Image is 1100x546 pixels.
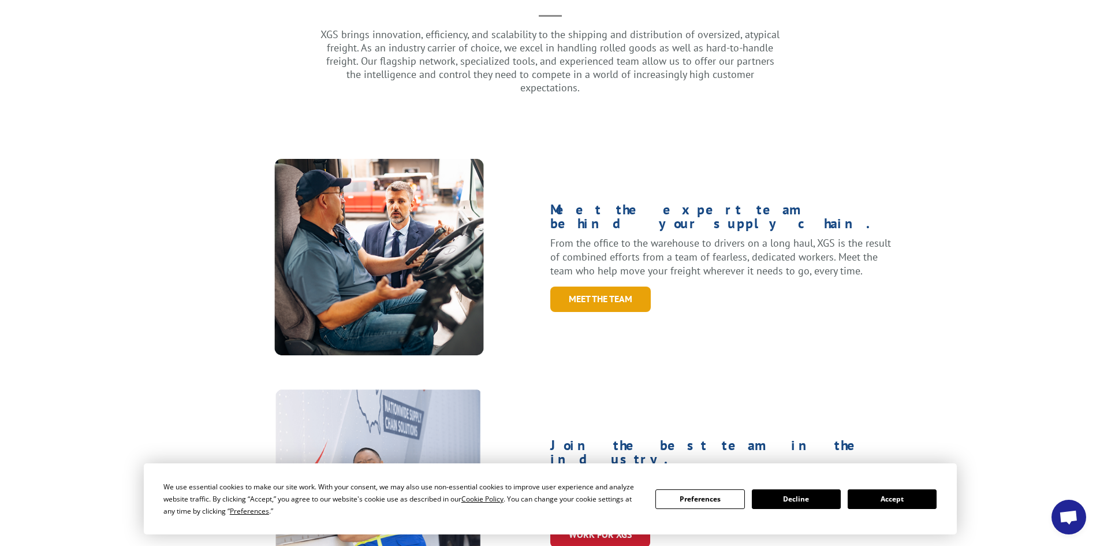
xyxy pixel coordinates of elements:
h1: Join the best team in the industry. [550,439,893,472]
p: XGS brings innovation, efficiency, and scalability to the shipping and distribution of oversized,... [319,28,781,94]
img: XpressGlobal_MeettheTeam [274,159,484,356]
div: We use essential cookies to make our site work. With your consent, we may also use non-essential ... [163,481,642,517]
div: Cookie Consent Prompt [144,463,957,534]
button: Preferences [655,489,744,509]
a: Meet the Team [550,287,651,311]
button: Decline [752,489,841,509]
div: Open chat [1051,500,1086,534]
p: From the office to the warehouse to drivers on a long haul, XGS is the result of combined efforts... [550,236,893,277]
h1: Meet the expert team behind your supply chain. [550,203,893,236]
span: Preferences [230,506,269,516]
span: Cookie Policy [461,494,504,504]
button: Accept [848,489,937,509]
